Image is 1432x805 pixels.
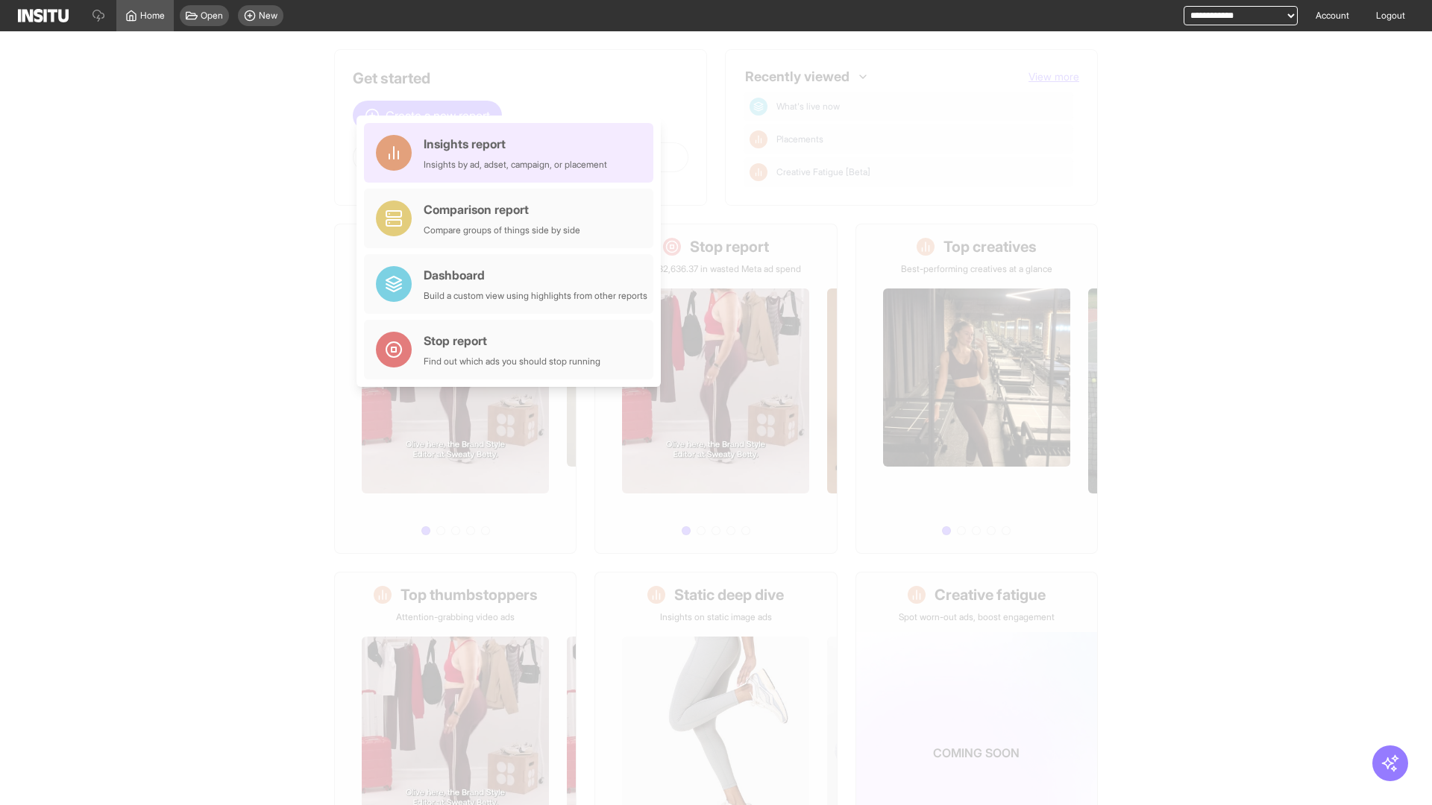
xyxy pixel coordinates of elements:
[424,266,647,284] div: Dashboard
[259,10,277,22] span: New
[18,9,69,22] img: Logo
[140,10,165,22] span: Home
[424,159,607,171] div: Insights by ad, adset, campaign, or placement
[424,135,607,153] div: Insights report
[424,356,600,367] div: Find out which ads you should stop running
[424,332,600,350] div: Stop report
[424,224,580,236] div: Compare groups of things side by side
[201,10,223,22] span: Open
[424,290,647,302] div: Build a custom view using highlights from other reports
[424,201,580,218] div: Comparison report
